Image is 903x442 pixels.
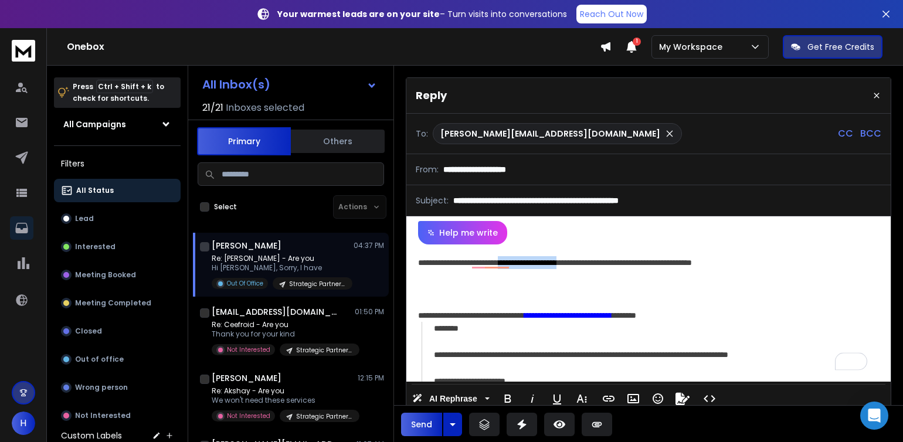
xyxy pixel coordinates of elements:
button: Lead [54,207,181,230]
p: Reach Out Now [580,8,643,20]
button: Get Free Credits [783,35,882,59]
button: More Text [571,387,593,410]
p: Lead [75,214,94,223]
span: Ctrl + Shift + k [96,80,153,93]
p: Meeting Booked [75,270,136,280]
button: Others [291,128,385,154]
p: Thank you for your kind [212,329,352,339]
p: [PERSON_NAME][EMAIL_ADDRESS][DOMAIN_NAME] [440,128,660,140]
button: Out of office [54,348,181,371]
button: Wrong person [54,376,181,399]
button: H [12,412,35,435]
button: Primary [197,127,291,155]
button: Underline (Ctrl+U) [546,387,568,410]
p: Strategic Partnership - Allurecent [296,346,352,355]
p: Re: Ceefroid - Are you [212,320,352,329]
a: Reach Out Now [576,5,647,23]
strong: Your warmest leads are on your site [277,8,440,20]
span: 1 [633,38,641,46]
button: Insert Link (Ctrl+K) [598,387,620,410]
button: AI Rephrase [410,387,492,410]
img: logo [12,40,35,62]
p: Re: [PERSON_NAME] - Are you [212,254,352,263]
p: My Workspace [659,41,727,53]
p: Subject: [416,195,449,206]
h1: [EMAIL_ADDRESS][DOMAIN_NAME] [212,306,341,318]
p: To: [416,128,428,140]
button: Interested [54,235,181,259]
p: 04:37 PM [354,241,384,250]
p: CC [838,127,853,141]
div: To enrich screen reader interactions, please activate Accessibility in Grammarly extension settings [406,244,891,382]
h1: All Inbox(s) [202,79,270,90]
p: 12:15 PM [358,373,384,383]
p: Press to check for shortcuts. [73,81,164,104]
button: Code View [698,387,721,410]
p: Reply [416,87,447,104]
p: All Status [76,186,114,195]
button: Italic (Ctrl+I) [521,387,544,410]
button: All Inbox(s) [193,73,386,96]
p: Wrong person [75,383,128,392]
p: Not Interested [75,411,131,420]
button: Meeting Booked [54,263,181,287]
p: Interested [75,242,116,251]
button: Help me write [418,221,507,244]
button: All Campaigns [54,113,181,136]
h1: [PERSON_NAME] [212,240,281,251]
h3: Filters [54,155,181,172]
button: Insert Image (Ctrl+P) [622,387,644,410]
p: Not Interested [227,412,270,420]
p: Strategic Partnership - Allurecent [296,412,352,421]
p: 01:50 PM [355,307,384,317]
button: Emoticons [647,387,669,410]
h1: Onebox [67,40,600,54]
p: Get Free Credits [807,41,874,53]
label: Select [214,202,237,212]
p: Closed [75,327,102,336]
button: Not Interested [54,404,181,427]
p: Hi [PERSON_NAME], Sorry, I have [212,263,352,273]
span: AI Rephrase [427,394,480,404]
button: Signature [671,387,694,410]
p: Out Of Office [227,279,263,288]
h1: [PERSON_NAME] [212,372,281,384]
p: Out of office [75,355,124,364]
button: All Status [54,179,181,202]
p: Not Interested [227,345,270,354]
p: Meeting Completed [75,298,151,308]
h3: Custom Labels [61,430,122,441]
p: We won't need these services [212,396,352,405]
button: Meeting Completed [54,291,181,315]
p: BCC [860,127,881,141]
p: From: [416,164,439,175]
p: Strategic Partnership - Allurecent [289,280,345,288]
div: Open Intercom Messenger [860,402,888,430]
button: Send [401,413,442,436]
h3: Inboxes selected [226,101,304,115]
p: Re: Akshay - Are you [212,386,352,396]
p: – Turn visits into conversations [277,8,567,20]
button: Bold (Ctrl+B) [497,387,519,410]
h1: All Campaigns [63,118,126,130]
button: Closed [54,319,181,343]
span: 21 / 21 [202,101,223,115]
